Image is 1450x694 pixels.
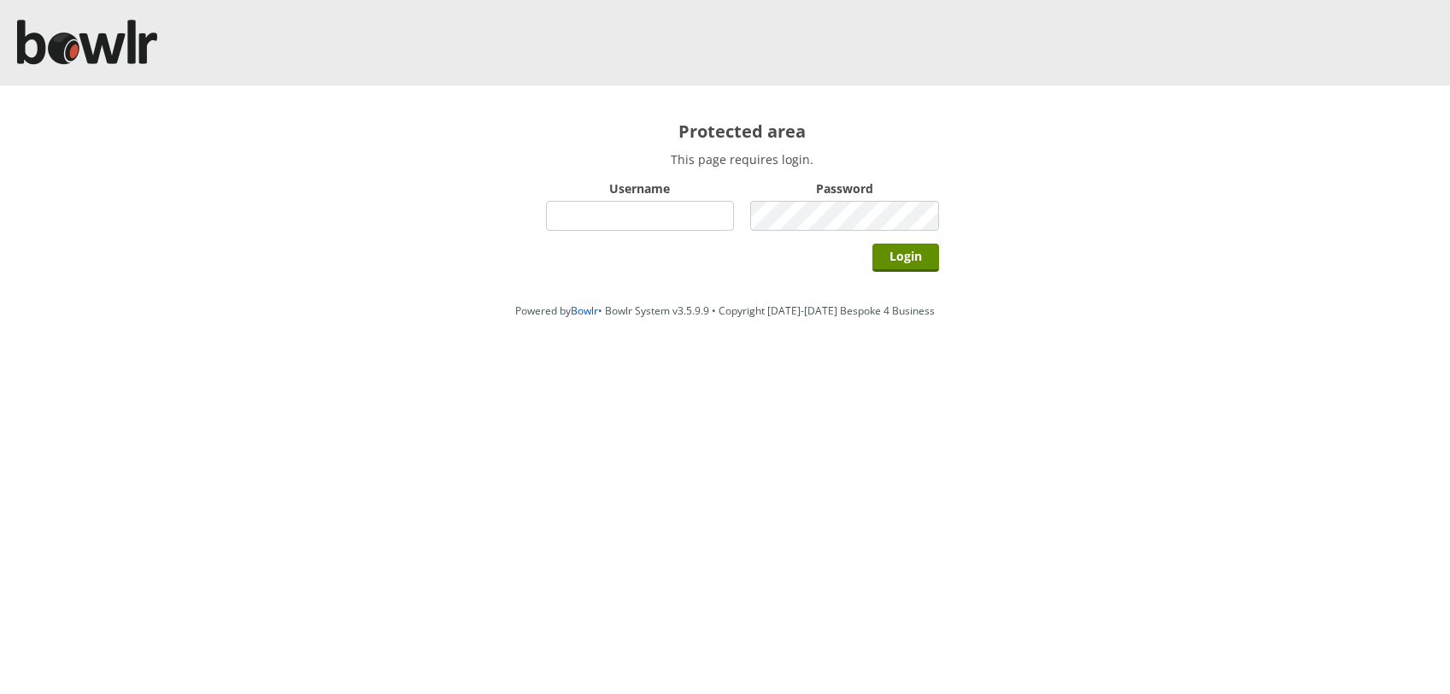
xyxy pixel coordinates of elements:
[872,244,939,272] input: Login
[546,180,735,197] label: Username
[546,151,939,168] p: This page requires login.
[750,180,939,197] label: Password
[571,303,598,318] a: Bowlr
[546,120,939,143] h2: Protected area
[515,303,935,318] span: Powered by • Bowlr System v3.5.9.9 • Copyright [DATE]-[DATE] Bespoke 4 Business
